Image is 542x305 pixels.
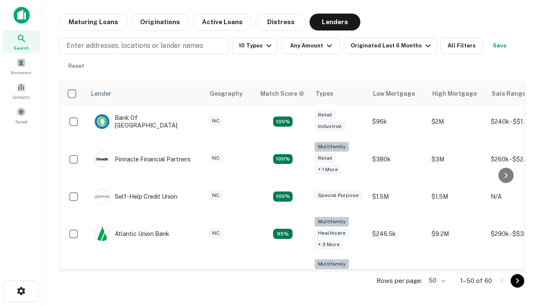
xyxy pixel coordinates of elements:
img: picture [95,114,109,129]
button: Lenders [310,14,360,30]
td: $1.5M [427,180,487,213]
th: Lender [86,82,205,105]
p: 1–50 of 60 [460,276,492,286]
div: Matching Properties: 17, hasApolloMatch: undefined [273,154,293,164]
div: Types [315,89,333,99]
div: NC [209,191,223,200]
div: Capitalize uses an advanced AI algorithm to match your search with the best lender. The match sco... [260,89,304,98]
div: Matching Properties: 9, hasApolloMatch: undefined [273,229,293,239]
div: Bank Of [GEOGRAPHIC_DATA] [94,114,196,129]
th: High Mortgage [427,82,487,105]
td: $96k [368,105,427,138]
div: Pinnacle Financial Partners [94,152,191,167]
p: Enter addresses, locations or lender names [66,41,203,51]
div: Special Purpose [315,191,362,200]
td: $3.2M [427,255,487,298]
button: Any Amount [281,37,340,54]
img: picture [95,227,109,241]
a: Borrowers [3,55,40,78]
button: Reset [63,58,90,75]
td: $246k [368,255,427,298]
td: $3M [427,138,487,180]
div: NC [209,228,223,238]
h6: Match Score [260,89,303,98]
div: Multifamily [315,217,349,227]
td: $1.5M [368,180,427,213]
a: Contacts [3,79,40,102]
div: Geography [210,89,243,99]
img: capitalize-icon.png [14,7,30,24]
div: 50 [426,274,447,287]
button: All Filters [440,37,483,54]
button: Originated Last 6 Months [344,37,437,54]
button: Enter addresses, locations or lender names [59,37,229,54]
img: picture [95,152,109,166]
td: $2M [427,105,487,138]
div: Lender [91,89,111,99]
span: Saved [15,118,28,125]
div: Atlantic Union Bank [94,226,169,241]
span: Contacts [13,94,30,100]
div: Multifamily [315,142,349,152]
iframe: Chat Widget [500,210,542,251]
div: High Mortgage [432,89,477,99]
button: Go to next page [511,274,524,288]
div: NC [209,116,223,126]
button: 10 Types [232,37,278,54]
th: Types [310,82,368,105]
span: Search [14,44,29,51]
div: Sale Range [492,89,526,99]
div: Retail [315,153,336,163]
button: Maturing Loans [59,14,127,30]
p: Rows per page: [376,276,422,286]
div: + 1 more [315,165,341,175]
button: Save your search to get updates of matches that match your search criteria. [486,37,513,54]
th: Capitalize uses an advanced AI algorithm to match your search with the best lender. The match sco... [255,82,310,105]
td: $380k [368,138,427,180]
div: Low Mortgage [373,89,415,99]
button: Originations [131,14,189,30]
div: Multifamily [315,259,349,269]
a: Saved [3,104,40,127]
div: Matching Properties: 11, hasApolloMatch: undefined [273,191,293,202]
div: Originated Last 6 Months [351,41,433,51]
div: Self-help Credit Union [94,189,177,204]
button: Active Loans [193,14,252,30]
a: Search [3,30,40,53]
div: Retail [315,110,336,120]
span: Borrowers [11,69,31,76]
td: $246.5k [368,213,427,255]
th: Low Mortgage [368,82,427,105]
button: Distress [255,14,306,30]
div: Healthcare [315,228,349,238]
div: + 3 more [315,240,343,250]
div: Matching Properties: 15, hasApolloMatch: undefined [273,116,293,127]
div: NC [209,153,223,163]
td: $9.2M [427,213,487,255]
img: picture [95,189,109,204]
div: Industrial [315,122,345,131]
div: The Fidelity Bank [94,269,163,284]
th: Geography [205,82,255,105]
